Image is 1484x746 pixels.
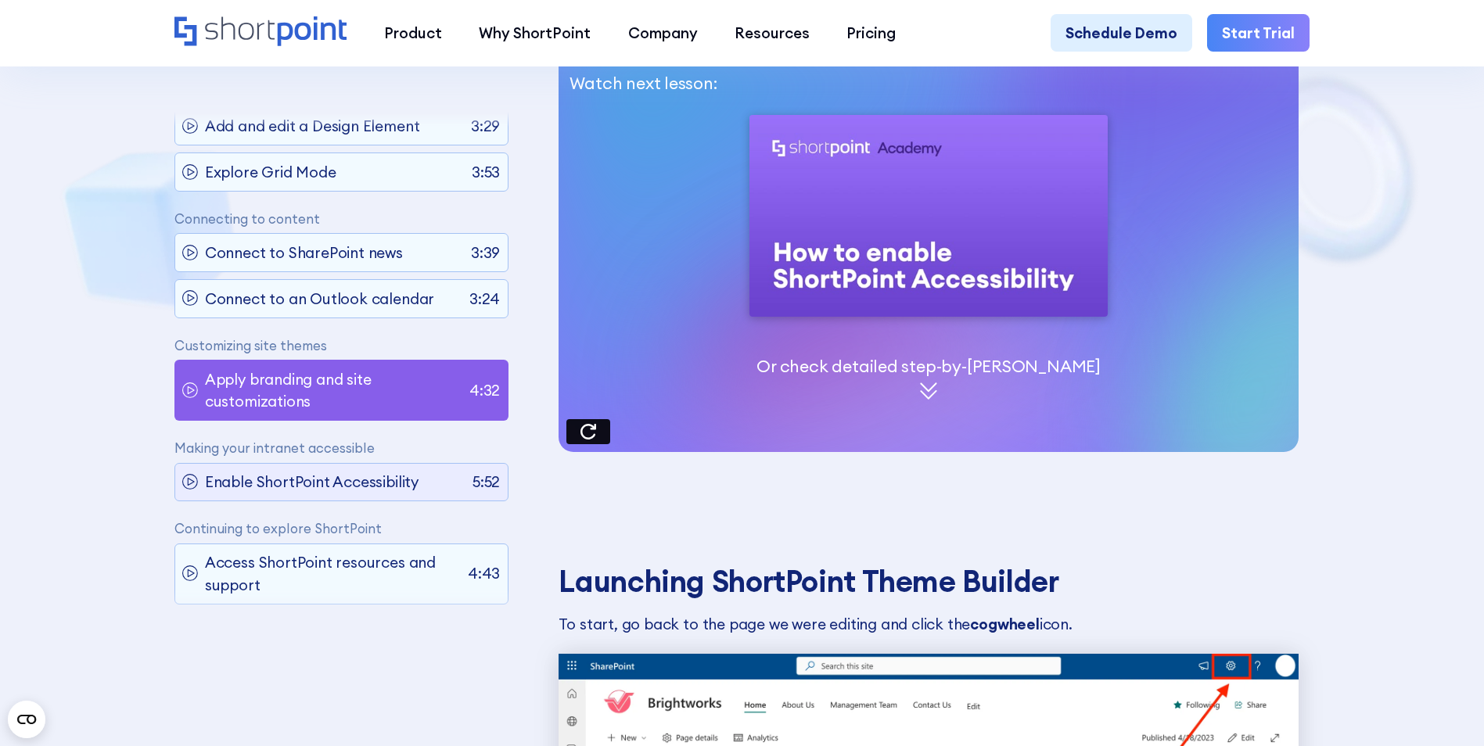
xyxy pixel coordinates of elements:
[174,521,508,536] p: Continuing to explore ShortPoint
[735,22,810,44] div: Resources
[559,613,1298,635] p: To start, go back to the page we were editing and click the icon.
[1202,565,1484,746] iframe: Chat Widget
[468,563,500,585] p: 4:43
[749,115,1109,317] img: Next lesson thumbnail
[8,701,45,738] button: Open CMP widget
[174,338,508,353] p: Customizing site themes
[479,22,591,44] div: Why ShortPoint
[716,14,828,51] a: Resources
[756,354,1101,379] p: Or check detailed step-by-[PERSON_NAME]
[205,552,461,597] p: Access ShortPoint resources and support
[570,71,1287,96] p: Watch next lesson:
[384,22,442,44] div: Product
[365,14,460,51] a: Product
[628,22,698,44] div: Company
[472,161,500,183] p: 3:53
[559,564,1298,598] h3: Launching ShortPoint Theme Builder
[174,440,508,455] p: Making your intranet accessible
[469,379,500,401] p: 4:32
[205,115,420,137] p: Add and edit a Design Element
[566,419,610,444] div: Watch again
[205,368,462,413] p: Apply branding and site customizations
[473,471,500,493] p: 5:52
[609,14,716,51] a: Company
[970,615,1039,633] strong: cogwheel
[469,288,500,310] p: 3:24
[471,242,500,264] p: 3:39
[1207,14,1310,51] a: Start Trial
[461,14,609,51] a: Why ShortPoint
[471,115,500,137] p: 3:29
[174,16,347,48] a: Home
[846,22,896,44] div: Pricing
[205,242,403,264] p: Connect to SharePoint news
[205,471,419,493] p: Enable ShortPoint Accessibility
[174,211,508,226] p: Connecting to content
[205,288,434,310] p: Connect to an Outlook calendar
[205,161,336,183] p: Explore Grid Mode
[828,14,914,51] a: Pricing
[1051,14,1192,51] a: Schedule Demo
